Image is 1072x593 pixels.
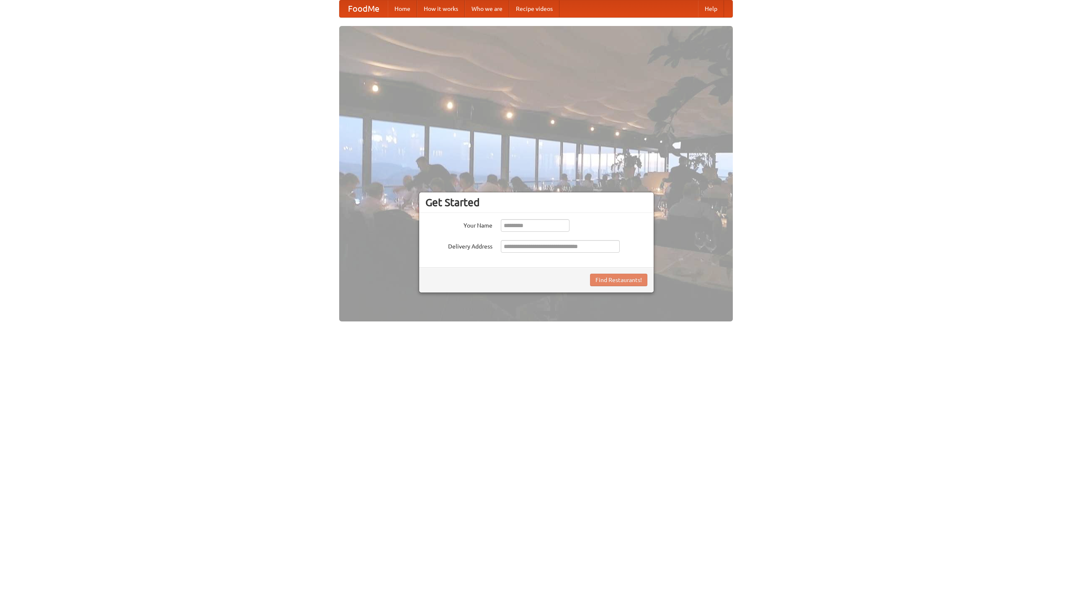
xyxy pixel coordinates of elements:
button: Find Restaurants! [590,274,647,286]
a: FoodMe [340,0,388,17]
label: Delivery Address [425,240,492,251]
label: Your Name [425,219,492,230]
a: Help [698,0,724,17]
a: Who we are [465,0,509,17]
a: How it works [417,0,465,17]
a: Recipe videos [509,0,559,17]
a: Home [388,0,417,17]
h3: Get Started [425,196,647,209]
